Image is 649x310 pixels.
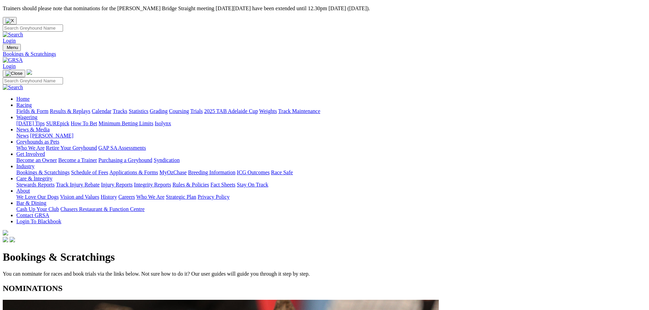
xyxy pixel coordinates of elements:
a: Home [16,96,30,102]
a: Cash Up Your Club [16,206,59,212]
a: News [16,133,29,138]
input: Search [3,77,63,84]
a: Syndication [154,157,180,163]
img: GRSA [3,57,23,63]
button: Toggle navigation [3,44,21,51]
a: Fields & Form [16,108,48,114]
img: Close [5,71,22,76]
div: Care & Integrity [16,182,646,188]
a: Calendar [92,108,111,114]
input: Search [3,25,63,32]
a: Become a Trainer [58,157,97,163]
a: Chasers Restaurant & Function Centre [60,206,144,212]
a: Login [3,63,16,69]
a: Industry [16,163,34,169]
a: Bookings & Scratchings [3,51,646,57]
a: Breeding Information [188,169,235,175]
a: Minimum Betting Limits [98,120,153,126]
a: Privacy Policy [198,194,230,200]
a: [PERSON_NAME] [30,133,73,138]
a: Track Maintenance [278,108,320,114]
a: [DATE] Tips [16,120,45,126]
a: Fact Sheets [211,182,235,187]
h2: NOMINATIONS [3,284,646,293]
img: Search [3,84,23,91]
a: 2025 TAB Adelaide Cup [204,108,258,114]
img: X [5,18,14,23]
div: Wagering [16,120,646,127]
img: Search [3,32,23,38]
a: Wagering [16,114,37,120]
img: logo-grsa-white.png [3,230,8,235]
a: History [101,194,117,200]
img: logo-grsa-white.png [27,69,32,75]
a: Schedule of Fees [71,169,108,175]
div: Greyhounds as Pets [16,145,646,151]
div: News & Media [16,133,646,139]
a: SUREpick [46,120,69,126]
a: Greyhounds as Pets [16,139,59,145]
button: Toggle navigation [3,70,25,77]
a: Coursing [169,108,189,114]
a: Vision and Values [60,194,99,200]
a: Trials [190,108,203,114]
a: Stewards Reports [16,182,55,187]
a: Who We Are [136,194,165,200]
a: Rules & Policies [172,182,209,187]
a: Bar & Dining [16,200,46,206]
p: You can nominate for races and book trials via the links below. Not sure how to do it? Our user g... [3,271,646,277]
a: Purchasing a Greyhound [98,157,152,163]
a: Injury Reports [101,182,133,187]
a: Bookings & Scratchings [16,169,69,175]
a: GAP SA Assessments [98,145,146,151]
a: Who We Are [16,145,45,151]
a: Care & Integrity [16,176,52,181]
a: Stay On Track [237,182,268,187]
div: Racing [16,108,646,114]
a: How To Bet [71,120,97,126]
div: About [16,194,646,200]
span: Menu [7,45,18,50]
h1: Bookings & Scratchings [3,251,646,263]
a: Contact GRSA [16,212,49,218]
img: facebook.svg [3,237,8,242]
a: Careers [118,194,135,200]
a: Become an Owner [16,157,57,163]
a: MyOzChase [159,169,187,175]
a: Weights [259,108,277,114]
div: Industry [16,169,646,176]
p: Trainers should please note that nominations for the [PERSON_NAME] Bridge Straight meeting [DATE]... [3,5,646,12]
button: Close [3,17,17,25]
a: Grading [150,108,168,114]
a: Results & Replays [50,108,90,114]
a: Tracks [113,108,127,114]
a: Racing [16,102,32,108]
a: Strategic Plan [166,194,196,200]
a: About [16,188,30,194]
a: We Love Our Dogs [16,194,59,200]
div: Get Involved [16,157,646,163]
a: Race Safe [271,169,293,175]
a: Applications & Forms [109,169,158,175]
a: Isolynx [155,120,171,126]
img: twitter.svg [10,237,15,242]
a: Retire Your Greyhound [46,145,97,151]
a: Integrity Reports [134,182,171,187]
a: ICG Outcomes [237,169,269,175]
a: News & Media [16,127,50,132]
a: Statistics [129,108,149,114]
a: Login [3,38,16,44]
a: Login To Blackbook [16,218,61,224]
a: Get Involved [16,151,45,157]
a: Track Injury Rebate [56,182,99,187]
div: Bar & Dining [16,206,646,212]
